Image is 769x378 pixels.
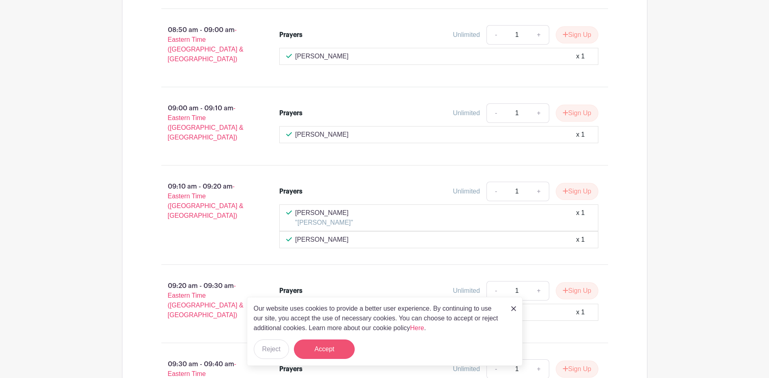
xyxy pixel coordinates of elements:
[576,235,585,245] div: x 1
[168,26,244,62] span: - Eastern Time ([GEOGRAPHIC_DATA] & [GEOGRAPHIC_DATA])
[511,306,516,311] img: close_button-5f87c8562297e5c2d7936805f587ecaba9071eb48480494691a3f1689db116b3.svg
[168,282,244,318] span: - Eastern Time ([GEOGRAPHIC_DATA] & [GEOGRAPHIC_DATA])
[576,208,585,228] div: x 1
[295,130,349,140] p: [PERSON_NAME]
[453,30,480,40] div: Unlimited
[486,281,505,301] a: -
[486,182,505,201] a: -
[279,30,302,40] div: Prayers
[576,307,585,317] div: x 1
[168,105,244,141] span: - Eastern Time ([GEOGRAPHIC_DATA] & [GEOGRAPHIC_DATA])
[486,103,505,123] a: -
[486,25,505,45] a: -
[556,361,598,378] button: Sign Up
[529,281,549,301] a: +
[148,178,267,224] p: 09:10 am - 09:20 am
[556,26,598,43] button: Sign Up
[279,187,302,196] div: Prayers
[148,278,267,323] p: 09:20 am - 09:30 am
[453,108,480,118] div: Unlimited
[556,282,598,299] button: Sign Up
[279,108,302,118] div: Prayers
[148,22,267,67] p: 08:50 am - 09:00 am
[295,52,349,61] p: [PERSON_NAME]
[279,364,302,374] div: Prayers
[576,130,585,140] div: x 1
[295,235,349,245] p: [PERSON_NAME]
[453,364,480,374] div: Unlimited
[295,218,353,228] p: "[PERSON_NAME]"
[453,187,480,196] div: Unlimited
[295,208,353,218] p: [PERSON_NAME]
[294,339,355,359] button: Accept
[279,286,302,296] div: Prayers
[529,103,549,123] a: +
[453,286,480,296] div: Unlimited
[254,304,503,333] p: Our website uses cookies to provide a better user experience. By continuing to use our site, you ...
[529,182,549,201] a: +
[410,324,424,331] a: Here
[168,183,244,219] span: - Eastern Time ([GEOGRAPHIC_DATA] & [GEOGRAPHIC_DATA])
[529,25,549,45] a: +
[556,183,598,200] button: Sign Up
[576,52,585,61] div: x 1
[148,100,267,146] p: 09:00 am - 09:10 am
[254,339,289,359] button: Reject
[556,105,598,122] button: Sign Up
